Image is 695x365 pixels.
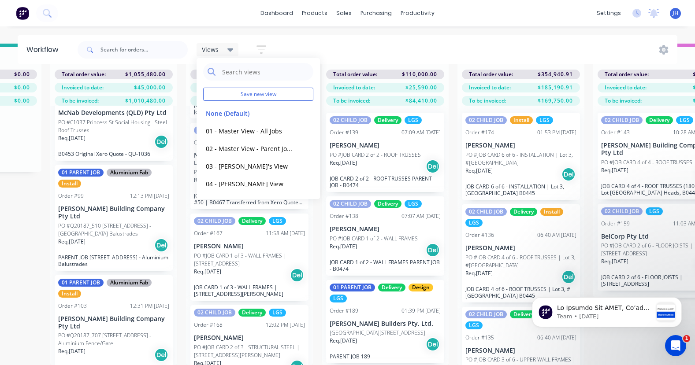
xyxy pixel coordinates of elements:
[194,152,305,167] p: NatureZen Constructions QLD Pty Ltd
[194,168,285,176] p: PO #JOB CARD 4 of 4 - ROOF TRUSSES
[194,309,235,317] div: 02 CHILD JOB
[58,347,85,355] p: Req. [DATE]
[194,102,305,115] p: JOB CARD 3 of 4 - STRUCTURAL STEEL Parent Job #50 | B0467 Transferred from Xero Quote QU-1063
[58,315,169,330] p: [PERSON_NAME] Building Company Pty Ltd
[561,167,576,181] div: Del
[510,208,537,216] div: Delivery
[194,217,235,225] div: 02 CHILD JOB
[592,7,625,20] div: settings
[326,196,444,276] div: 02 CHILD JOBDeliveryLGSOrder #13807:07 AM [DATE][PERSON_NAME]PO #JOB CARD 1 of 2 - WALL FRAMESReq...
[194,284,305,297] p: JOB CARD 1 of 3 - WALL FRAMES | [STREET_ADDRESS][PERSON_NAME]
[202,45,219,54] span: Views
[333,84,375,92] span: Invoiced to date:
[469,84,511,92] span: Invoiced to date:
[330,320,441,328] p: [PERSON_NAME] Builders Pty. Ltd.
[58,169,104,177] div: 01 PARENT JOB
[330,212,358,220] div: Order #138
[330,129,358,136] div: Order #139
[683,335,690,342] span: 1
[55,80,173,161] div: McNab Developments (QLD) Pty LtdPO #C1037 Princess St Social Housing - Steel Roof TrussesReq.[DAT...
[601,129,630,136] div: Order #143
[107,169,152,177] div: Aluminium Fab
[38,33,134,41] p: Message from Team, sent 1w ago
[290,268,304,282] div: Del
[405,116,422,124] div: LGS
[465,167,493,175] p: Req. [DATE]
[330,243,357,251] p: Req. [DATE]
[330,353,441,360] p: PARENT JOB 189
[540,208,563,216] div: Install
[326,113,444,192] div: 02 CHILD JOBDeliveryLGSOrder #13907:09 AM [DATE][PERSON_NAME]PO #JOB CARD 2 of 2 - ROOF TRUSSESRe...
[326,280,444,364] div: 01 PARENT JOBDeliveryDesignLGSOrder #18901:39 PM [DATE][PERSON_NAME] Builders Pty. Ltd.[GEOGRAPHI...
[221,63,309,81] input: Search views
[465,254,576,269] p: PO #JOB CARD 4 of 6 - ROOF TRUSSES | Lot 3, #[GEOGRAPHIC_DATA]
[194,252,305,268] p: PO #JOB CARD 1 of 3 - WALL FRAMES | [STREET_ADDRESS]
[462,204,580,302] div: 02 CHILD JOBDeliveryInstallLGSOrder #13606:40 AM [DATE][PERSON_NAME]PO #JOB CARD 4 of 6 - ROOF TR...
[465,347,576,354] p: [PERSON_NAME]
[190,214,308,301] div: 02 CHILD JOBDeliveryLGSOrder #16711:58 AM [DATE][PERSON_NAME]PO #JOB CARD 1 of 3 - WALL FRAMES | ...
[646,207,663,215] div: LGS
[402,70,437,78] span: $110,000.00
[269,217,286,225] div: LGS
[194,176,221,184] p: Req. [DATE]
[58,279,104,287] div: 01 PARENT JOB
[465,334,494,342] div: Order #135
[62,70,106,78] span: Total order value:
[330,116,371,124] div: 02 CHILD JOB
[100,41,188,59] input: Search for orders...
[605,70,649,78] span: Total order value:
[465,142,576,149] p: [PERSON_NAME]
[330,259,441,272] p: JOB CARD 1 of 2 - WALL FRAMES PARENT JOB - B0474
[330,329,425,337] p: [GEOGRAPHIC_DATA][STREET_ADDRESS]
[538,97,573,105] span: $169,750.00
[297,7,332,20] div: products
[605,97,642,105] span: To be invoiced:
[538,84,573,92] span: $185,190.91
[465,244,576,252] p: [PERSON_NAME]
[537,231,576,239] div: 06:40 AM [DATE]
[58,151,169,157] p: B0453 Original Xero Quote - QU-1036
[14,97,30,105] span: $0.00
[537,129,576,136] div: 01:53 PM [DATE]
[58,222,169,238] p: PO #Q20187_510 [STREET_ADDRESS] - [GEOGRAPHIC_DATA] Balustrades
[130,302,169,310] div: 12:31 PM [DATE]
[333,97,370,105] span: To be invoiced:
[62,84,104,92] span: Invoiced to date:
[203,108,297,118] button: None (Default)
[330,337,357,345] p: Req. [DATE]
[58,118,169,134] p: PO #C1037 Princess St Social Housing - Steel Roof Trusses
[14,84,30,92] span: $0.00
[58,254,169,267] p: PARENT JOB [STREET_ADDRESS] - Aluminium Balustrades
[330,307,358,315] div: Order #189
[190,123,308,210] div: 02 CHILD JOBLGSPickupOrder #12907:42 PM [DATE]NatureZen Constructions QLD Pty LtdPO #JOB CARD 4 o...
[333,70,377,78] span: Total order value:
[462,113,580,200] div: 02 CHILD JOBInstallLGSOrder #17401:53 PM [DATE][PERSON_NAME]PO #JOB CARD 6 of 6 - INSTALLATION | ...
[465,231,494,239] div: Order #136
[330,159,357,167] p: Req. [DATE]
[673,9,678,17] span: JH
[16,7,29,20] img: Factory
[601,116,643,124] div: 02 CHILD JOB
[601,207,643,215] div: 02 CHILD JOB
[58,205,169,220] p: [PERSON_NAME] Building Company Pty Ltd
[510,310,537,318] div: Delivery
[58,134,85,142] p: Req. [DATE]
[510,116,533,124] div: Install
[465,208,507,216] div: 02 CHILD JOB
[538,70,573,78] span: $354,940.91
[332,7,356,20] div: sales
[62,97,99,105] span: To be invoiced:
[401,212,441,220] div: 07:07 AM [DATE]
[401,307,441,315] div: 01:39 PM [DATE]
[465,286,576,299] p: JOB CARD 4 of 6 - ROOF TRUSSES | Lot 3, #[GEOGRAPHIC_DATA] B0445
[465,151,576,167] p: PO #JOB CARD 6 of 6 - INSTALLATION | Lot 3, #[GEOGRAPHIC_DATA]
[203,88,313,101] button: Save new view
[130,192,169,200] div: 12:13 PM [DATE]
[203,161,297,171] button: 03 - [PERSON_NAME]'s View
[203,179,297,189] button: 04 - [PERSON_NAME] View
[266,229,305,237] div: 11:58 AM [DATE]
[426,159,440,173] div: Del
[665,335,686,356] iframe: Intercom live chat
